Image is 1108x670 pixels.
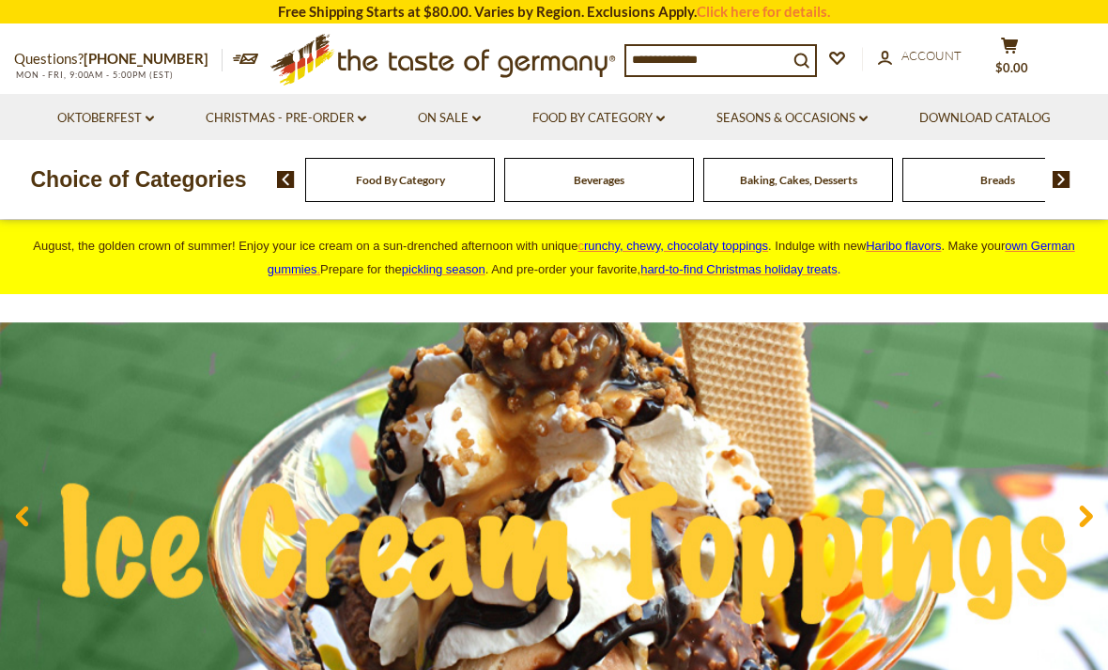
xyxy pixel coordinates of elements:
[356,173,445,187] a: Food By Category
[980,173,1015,187] a: Breads
[716,108,868,129] a: Seasons & Occasions
[866,239,941,253] a: Haribo flavors
[14,47,223,71] p: Questions?
[418,108,481,129] a: On Sale
[532,108,665,129] a: Food By Category
[268,239,1075,276] span: own German gummies
[740,173,857,187] a: Baking, Cakes, Desserts
[878,46,962,67] a: Account
[277,171,295,188] img: previous arrow
[402,262,485,276] a: pickling season
[640,262,840,276] span: .
[1053,171,1070,188] img: next arrow
[981,37,1038,84] button: $0.00
[578,239,769,253] a: crunchy, chewy, chocolaty toppings
[84,50,208,67] a: [PHONE_NUMBER]
[268,239,1075,276] a: own German gummies.
[206,108,366,129] a: Christmas - PRE-ORDER
[919,108,1051,129] a: Download Catalog
[995,60,1028,75] span: $0.00
[697,3,830,20] a: Click here for details.
[901,48,962,63] span: Account
[57,108,154,129] a: Oktoberfest
[33,239,1074,276] span: August, the golden crown of summer! Enjoy your ice cream on a sun-drenched afternoon with unique ...
[574,173,624,187] a: Beverages
[640,262,838,276] a: hard-to-find Christmas holiday treats
[14,70,174,80] span: MON - FRI, 9:00AM - 5:00PM (EST)
[584,239,768,253] span: runchy, chewy, chocolaty toppings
